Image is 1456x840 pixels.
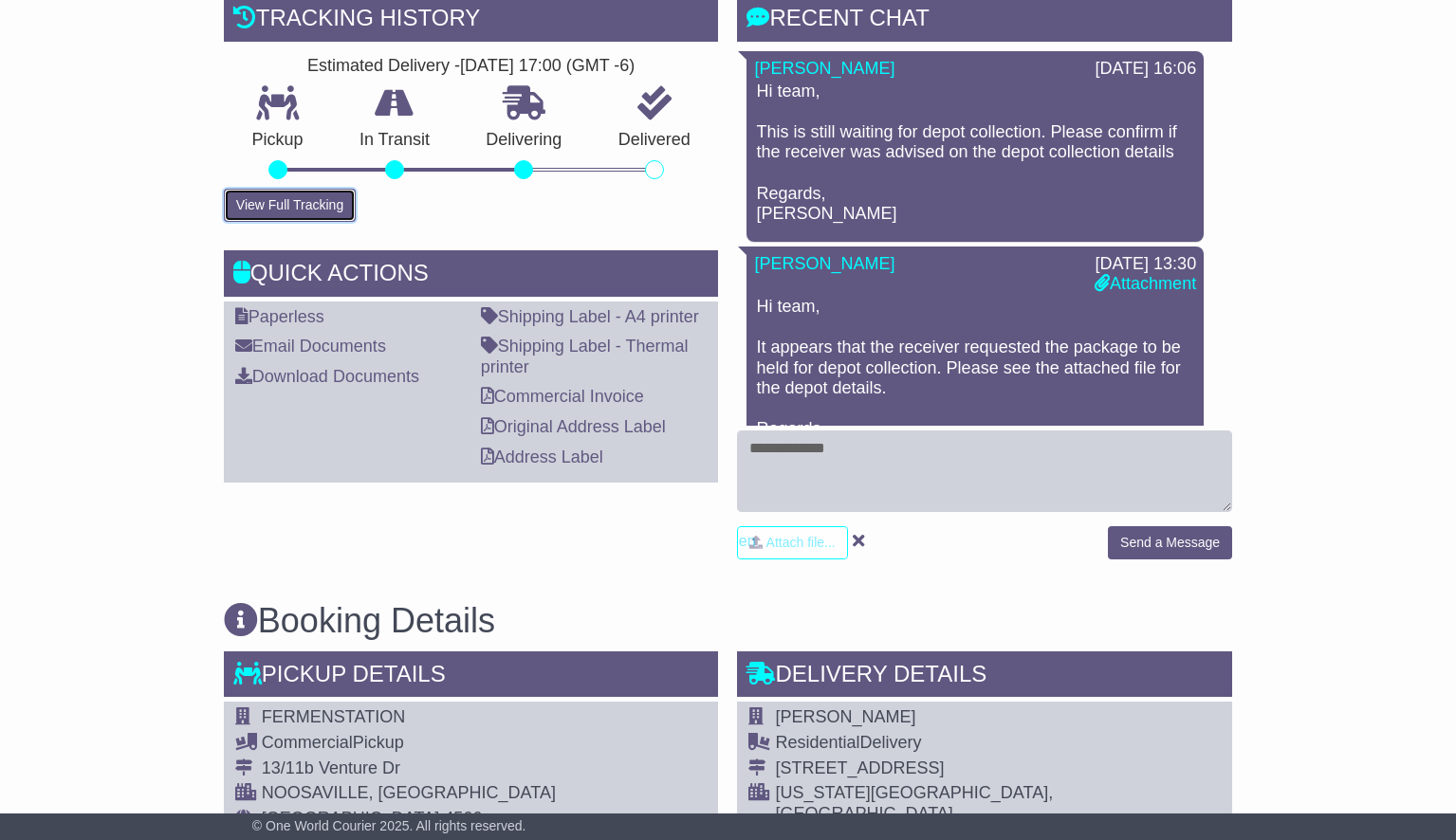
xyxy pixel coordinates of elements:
p: Delivering [458,130,590,151]
span: [PERSON_NAME] [775,707,915,726]
span: FERMENSTATION [262,707,405,726]
a: Attachment [1095,274,1196,293]
p: Delivered [590,130,718,151]
div: Pickup [262,733,556,754]
button: View Full Tracking [224,189,356,222]
p: Hi team, It appears that the receiver requested the package to be held for depot collection. Plea... [756,297,1194,461]
a: Download Documents [235,367,419,386]
span: © One World Courier 2025. All rights reserved. [252,818,526,833]
div: [DATE] 13:30 [1095,254,1196,275]
div: Pickup Details [224,651,719,703]
p: Hi team, This is still waiting for depot collection. Please confirm if the receiver was advised o... [756,82,1194,225]
div: [US_STATE][GEOGRAPHIC_DATA], [GEOGRAPHIC_DATA] [775,783,1221,824]
a: Commercial Invoice [481,387,644,406]
div: [DATE] 17:00 (GMT -6) [460,56,635,77]
h3: Booking Details [224,602,1232,640]
div: Quick Actions [224,250,719,301]
button: Send a Message [1108,526,1232,559]
p: In Transit [331,130,457,151]
div: Delivery Details [737,651,1232,703]
span: Residential [775,733,859,752]
div: 13/11b Venture Dr [262,758,556,779]
div: [STREET_ADDRESS] [775,758,1221,779]
span: [GEOGRAPHIC_DATA] [262,809,439,828]
a: Shipping Label - Thermal printer [481,337,689,376]
div: Estimated Delivery - [224,56,719,77]
a: Original Address Label [481,417,666,436]
div: NOOSAVILLE, [GEOGRAPHIC_DATA] [262,783,556,804]
a: [PERSON_NAME] [754,254,894,273]
a: [PERSON_NAME] [754,59,894,78]
a: Shipping Label - A4 printer [481,307,699,326]
a: Address Label [481,447,603,466]
div: Delivery [775,733,1221,754]
span: Commercial [262,733,353,752]
div: [DATE] 16:06 [1095,59,1196,80]
span: 4566 [444,809,482,828]
p: Pickup [224,130,331,151]
a: Paperless [235,307,324,326]
a: Email Documents [235,337,386,356]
